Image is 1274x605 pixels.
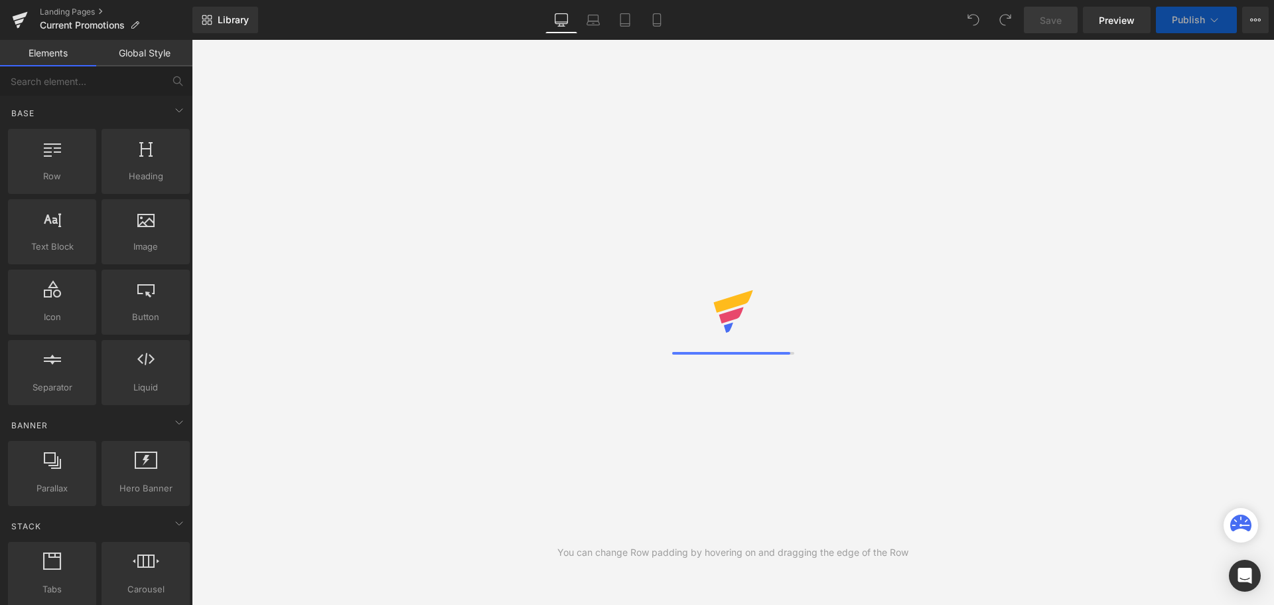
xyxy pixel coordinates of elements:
span: Separator [12,381,92,394]
a: Landing Pages [40,7,192,17]
a: Mobile [641,7,673,33]
span: Base [10,107,36,120]
span: Heading [106,169,186,183]
span: Library [218,14,249,26]
span: Preview [1099,13,1135,27]
button: Undo [960,7,987,33]
span: Icon [12,310,92,324]
button: More [1242,7,1269,33]
a: Preview [1083,7,1151,33]
span: Carousel [106,582,186,596]
span: Publish [1172,15,1205,25]
span: Tabs [12,582,92,596]
span: Parallax [12,481,92,495]
a: Tablet [609,7,641,33]
span: Hero Banner [106,481,186,495]
span: Liquid [106,381,186,394]
span: Banner [10,419,49,432]
span: Save [1040,13,1062,27]
button: Redo [992,7,1019,33]
span: Text Block [12,240,92,254]
div: You can change Row padding by hovering on and dragging the edge of the Row [557,545,908,560]
a: Desktop [545,7,577,33]
a: Laptop [577,7,609,33]
a: Global Style [96,40,192,66]
span: Button [106,310,186,324]
span: Image [106,240,186,254]
span: Stack [10,520,42,533]
span: Current Promotions [40,20,125,31]
a: New Library [192,7,258,33]
span: Row [12,169,92,183]
button: Publish [1156,7,1237,33]
div: Open Intercom Messenger [1229,560,1261,592]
